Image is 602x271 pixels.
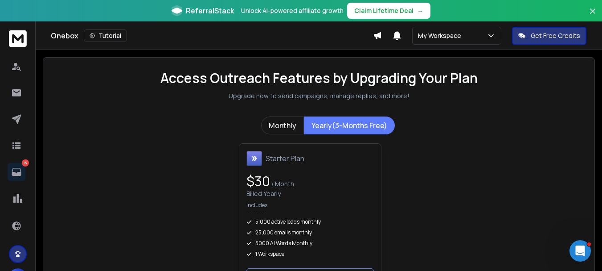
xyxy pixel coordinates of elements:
[587,5,598,27] button: Close banner
[512,27,586,45] button: Get Free Credits
[8,163,25,181] a: 16
[160,70,478,86] h1: Access Outreach Features by Upgrading Your Plan
[246,218,374,225] div: 5,000 active leads monthly
[51,29,373,42] div: Onebox
[186,5,234,16] span: ReferralStack
[246,151,262,166] img: Starter Plan icon
[418,31,465,40] p: My Workspace
[246,172,270,190] span: $ 30
[246,229,374,236] div: 25,000 emails monthly
[270,179,294,188] span: / Month
[246,189,374,198] div: Billed Yearly
[266,153,304,164] h1: Starter Plan
[246,202,267,211] p: Includes
[229,92,410,100] p: Upgrade now to send campaigns, manage replies, and more!
[569,240,591,262] iframe: Intercom live chat
[22,159,29,167] p: 16
[241,6,344,15] p: Unlock AI-powered affiliate growth
[246,250,374,258] div: 1 Workspace
[347,3,430,19] button: Claim Lifetime Deal→
[246,240,374,247] div: 5000 AI Words Monthly
[84,29,127,42] button: Tutorial
[304,117,395,134] button: Yearly(3-Months Free)
[531,31,580,40] p: Get Free Credits
[417,6,423,15] span: →
[261,117,304,134] button: Monthly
